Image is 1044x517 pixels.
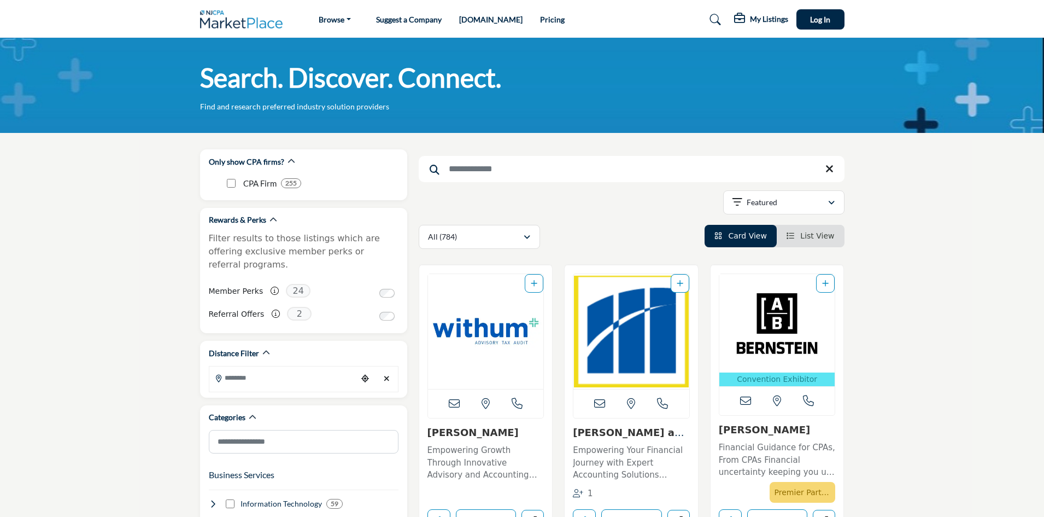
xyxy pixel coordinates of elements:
a: Financial Guidance for CPAs, From CPAs Financial uncertainty keeping you up at night? [PERSON_NAM... [719,439,836,479]
b: 255 [285,179,297,187]
h3: Bernstein [719,424,836,436]
span: 24 [286,284,310,298]
a: Add To List [677,279,683,288]
p: CPA Firm: CPA Firm [243,177,277,190]
p: Convention Exhibitor [722,374,833,385]
p: Find and research preferred industry solution providers [200,101,389,112]
b: 59 [331,500,338,508]
h3: Magone and Company, PC [573,427,690,439]
button: Business Services [209,468,274,481]
li: Card View [705,225,777,247]
div: 59 Results For Information Technology [326,499,343,509]
div: My Listings [734,13,788,26]
h5: My Listings [750,14,788,24]
a: Add To List [822,279,829,288]
a: Suggest a Company [376,15,442,24]
a: Add To List [531,279,537,288]
p: All (784) [428,231,457,242]
a: Open Listing in new tab [428,274,544,389]
a: Pricing [540,15,565,24]
input: Search Keyword [419,156,844,182]
h2: Rewards & Perks [209,214,266,225]
div: Followers [573,487,593,500]
a: Empowering Growth Through Innovative Advisory and Accounting Solutions This forward-thinking, tec... [427,442,544,481]
label: Referral Offers [209,305,265,324]
button: Log In [796,9,844,30]
span: List View [800,231,834,240]
p: Featured [747,197,777,208]
span: Log In [810,15,830,24]
a: Open Listing in new tab [573,274,689,389]
input: Search Category [209,430,398,454]
div: Clear search location [379,367,395,391]
label: Member Perks [209,282,263,301]
a: Open Listing in new tab [719,274,835,386]
li: List View [777,225,844,247]
img: Magone and Company, PC [573,274,689,389]
span: 2 [287,307,312,321]
span: 1 [588,489,593,498]
a: [PERSON_NAME] [719,424,810,435]
button: All (784) [419,225,540,249]
h2: Categories [209,412,245,423]
a: [DOMAIN_NAME] [459,15,523,24]
a: View Card [714,231,767,240]
a: [PERSON_NAME] [427,427,519,438]
a: Browse [311,12,359,27]
input: Switch to Member Perks [379,289,395,298]
h4: Information Technology: Software, cloud services, data management, analytics, automation [241,498,322,509]
h2: Only show CPA firms? [209,156,284,167]
a: View List [787,231,835,240]
button: Featured [723,190,844,214]
img: Withum [428,274,544,389]
h1: Search. Discover. Connect. [200,61,501,95]
a: [PERSON_NAME] and Company, ... [573,427,688,450]
div: 255 Results For CPA Firm [281,178,301,188]
a: Empowering Your Financial Journey with Expert Accounting Solutions Specializing in accounting ser... [573,442,690,481]
p: Filter results to those listings which are offering exclusive member perks or referral programs. [209,232,398,271]
input: Search Location [209,367,357,388]
p: Empowering Your Financial Journey with Expert Accounting Solutions Specializing in accounting ser... [573,444,690,481]
input: Switch to Referral Offers [379,312,395,321]
a: Search [699,11,728,28]
img: Bernstein [719,274,835,373]
p: Empowering Growth Through Innovative Advisory and Accounting Solutions This forward-thinking, tec... [427,444,544,481]
input: Select Information Technology checkbox [226,499,234,508]
img: Site Logo [200,10,289,28]
p: Financial Guidance for CPAs, From CPAs Financial uncertainty keeping you up at night? [PERSON_NAM... [719,442,836,479]
p: Premier Partner [774,485,831,500]
h2: Distance Filter [209,348,259,359]
span: Card View [728,231,766,240]
div: Choose your current location [357,367,373,391]
input: CPA Firm checkbox [227,179,236,188]
h3: Withum [427,427,544,439]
